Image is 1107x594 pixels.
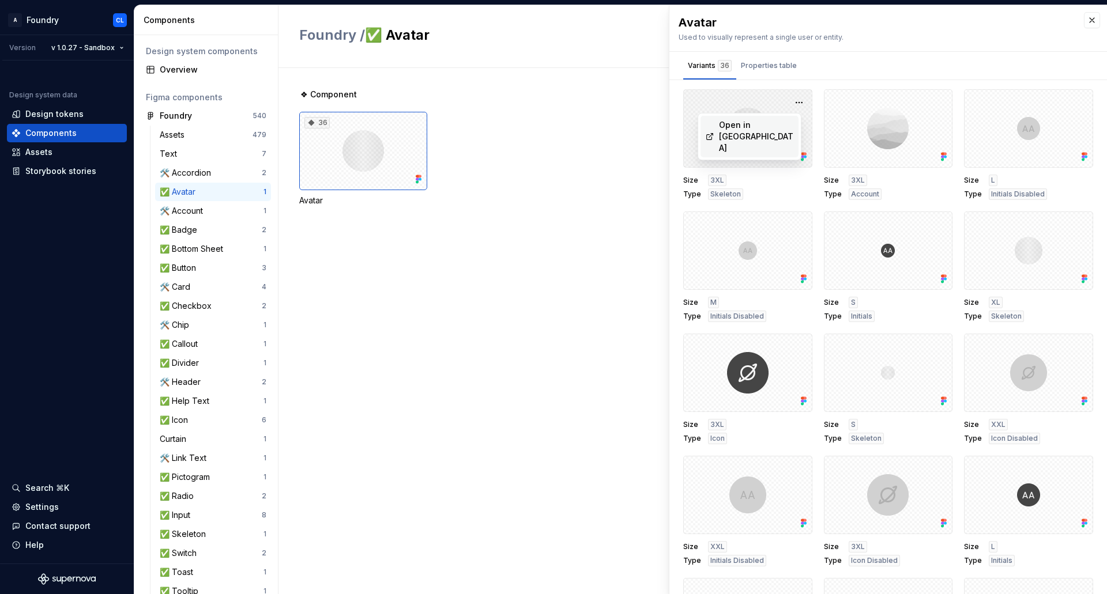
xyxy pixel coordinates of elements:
a: Components [7,124,127,142]
div: 2 [262,548,266,558]
div: 36 [304,117,330,128]
div: 1 [263,396,266,406]
div: Text [160,148,182,160]
div: Assets [25,146,52,158]
a: ✅ Radio2 [155,487,271,505]
a: ✅ Toast1 [155,563,271,581]
a: Overview [141,60,271,79]
span: M [710,298,717,307]
a: ✅ Input8 [155,506,271,524]
button: Contact support [7,517,127,535]
div: Help [25,539,44,551]
div: Components [144,14,273,26]
svg: Supernova Logo [38,573,96,585]
span: Type [824,190,842,199]
div: 1 [263,529,266,539]
div: Variants [688,60,732,71]
span: Initials Disabled [710,312,764,321]
span: Size [824,298,842,307]
button: Search ⌘K [7,479,127,497]
div: Used to visually represent a single user or entity. [679,33,1072,42]
span: Size [964,420,982,429]
div: Components [25,127,77,139]
span: L [991,176,995,185]
div: 36Avatar [299,112,427,206]
span: Skeleton [710,190,741,199]
div: 🛠️ Accordion [160,167,216,179]
a: ✅ Avatar1 [155,183,271,201]
span: Size [683,298,701,307]
span: Size [683,420,701,429]
div: Figma components [146,92,266,103]
span: Skeleton [991,312,1022,321]
span: Type [683,434,701,443]
div: Overview [160,64,266,75]
span: Initials Disabled [991,190,1045,199]
div: 2 [262,225,266,234]
div: Search ⌘K [25,482,69,494]
span: XXL [710,542,725,551]
a: Foundry540 [141,107,271,125]
div: 36 [718,60,732,71]
div: Curtain [160,433,191,445]
div: ✅ Button [160,262,201,274]
div: 1 [263,244,266,254]
div: 479 [253,130,266,139]
div: ✅ Toast [160,566,198,578]
a: ✅ Icon6 [155,411,271,429]
a: Open in [GEOGRAPHIC_DATA] [701,116,799,157]
div: ✅ Radio [160,490,198,502]
div: ✅ Help Text [160,395,214,407]
button: v 1.0.27 - Sandbox [46,40,129,56]
div: ✅ Avatar [160,186,200,198]
div: 2 [262,168,266,177]
div: Avatar [679,14,1072,31]
div: ✅ Skeleton [160,528,210,540]
span: 3XL [710,176,724,185]
div: 1 [263,567,266,577]
span: Type [683,556,701,565]
div: Properties table [741,60,797,71]
div: 6 [262,415,266,425]
a: Settings [7,498,127,516]
div: Suggestions [698,113,801,160]
span: Size [824,176,842,185]
span: Type [964,556,982,565]
a: 🛠️ Card4 [155,278,271,296]
a: 🛠️ Account1 [155,202,271,220]
div: ✅ Icon [160,414,193,426]
a: ✅ Divider1 [155,354,271,372]
div: 3 [262,263,266,273]
div: 1 [263,187,266,196]
div: Contact support [25,520,91,532]
div: 🛠️ Header [160,376,205,388]
span: Size [824,420,842,429]
div: 1 [263,320,266,330]
span: Size [683,176,701,185]
span: XXL [991,420,1006,429]
div: 🛠️ Card [160,281,195,293]
a: Design tokens [7,105,127,123]
span: S [851,420,856,429]
div: ✅ Checkbox [160,300,216,312]
a: Curtain1 [155,430,271,448]
div: Settings [25,501,59,513]
div: 2 [262,377,266,387]
div: Avatar [299,195,427,206]
span: Initials [851,312,872,321]
div: Assets [160,129,189,141]
div: 540 [253,111,266,120]
h2: ✅ Avatar [299,26,922,44]
div: 2 [262,301,266,311]
a: 🛠️ Header2 [155,373,271,391]
span: S [851,298,856,307]
span: Icon Disabled [851,556,898,565]
span: 3XL [710,420,724,429]
div: 1 [263,206,266,215]
span: Size [964,298,982,307]
span: Size [964,542,982,551]
div: ✅ Switch [160,547,201,559]
span: Size [683,542,701,551]
div: Foundry [160,110,192,122]
span: Type [824,434,842,443]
